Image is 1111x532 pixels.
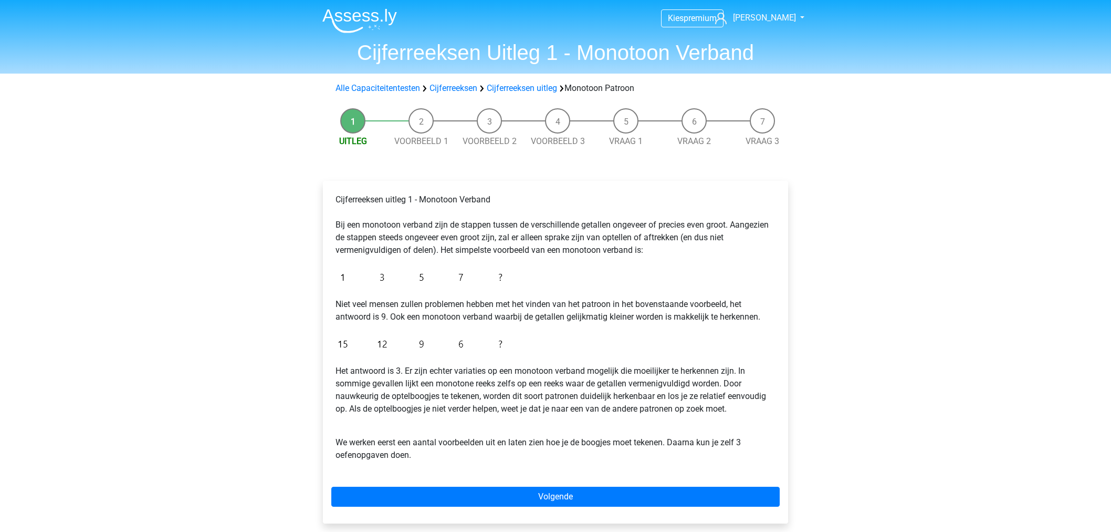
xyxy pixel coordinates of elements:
span: Kies [668,13,684,23]
span: [PERSON_NAME] [733,13,796,23]
h1: Cijferreeksen Uitleg 1 - Monotoon Verband [314,40,797,65]
a: Voorbeeld 3 [531,136,585,146]
p: We werken eerst een aantal voorbeelden uit en laten zien hoe je de boogjes moet tekenen. Daarna k... [336,424,775,462]
a: Vraag 2 [677,136,711,146]
a: Voorbeeld 2 [463,136,517,146]
a: Volgende [331,487,780,507]
a: Vraag 1 [609,136,643,146]
img: Figure sequences Example 2.png [336,332,508,356]
img: Figure sequences Example 1.png [336,265,508,290]
p: Het antwoord is 3. Er zijn echter variaties op een monotoon verband mogelijk die moeilijker te he... [336,365,775,415]
p: Cijferreeksen uitleg 1 - Monotoon Verband Bij een monotoon verband zijn de stappen tussen de vers... [336,193,775,257]
div: Monotoon Patroon [331,82,780,95]
a: Kiespremium [662,11,723,25]
a: Cijferreeksen [429,83,477,93]
a: Uitleg [339,136,367,146]
a: Vraag 3 [746,136,779,146]
a: Alle Capaciteitentesten [336,83,420,93]
img: Assessly [322,8,397,33]
span: premium [684,13,717,23]
a: Cijferreeksen uitleg [487,83,557,93]
a: [PERSON_NAME] [711,12,797,24]
a: Voorbeeld 1 [394,136,448,146]
p: Niet veel mensen zullen problemen hebben met het vinden van het patroon in het bovenstaande voorb... [336,298,775,323]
